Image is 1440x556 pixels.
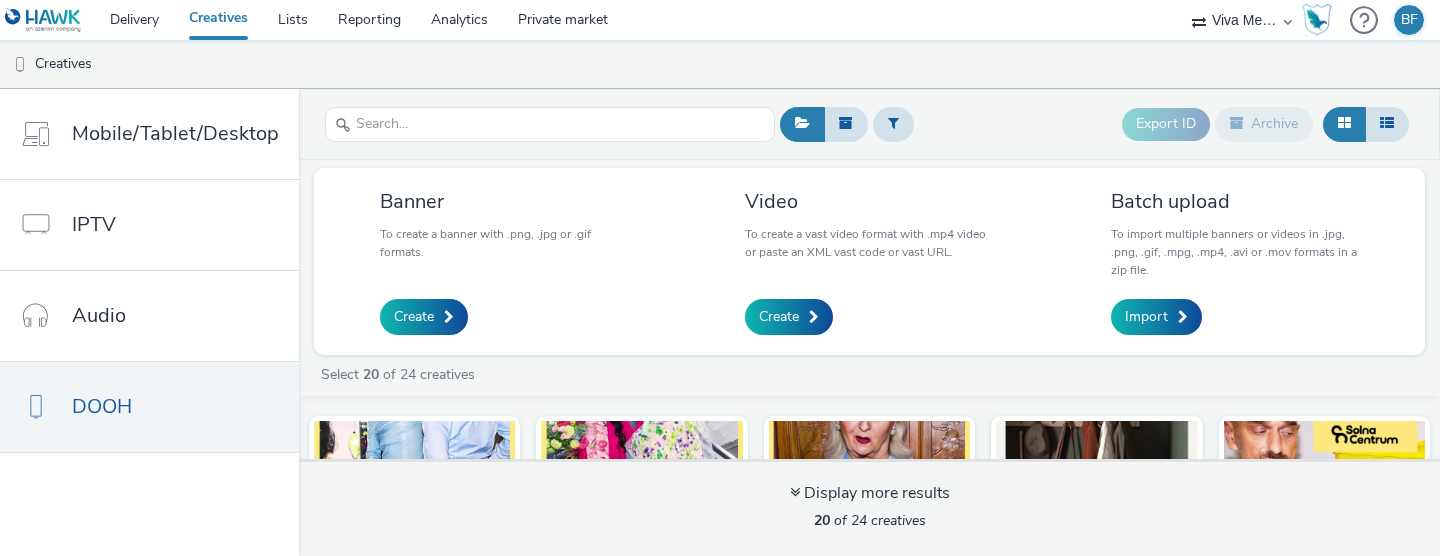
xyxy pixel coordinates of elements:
strong: 20 [814,511,830,530]
span: Import [1125,307,1168,327]
a: Import [1111,299,1202,335]
p: To import multiple banners or videos in .jpg, .png, .gif, .mpg, .mp4, .avi or .mov formats in a z... [1111,225,1360,279]
span: IPTV [72,210,116,239]
h3: Video [745,188,994,215]
h3: Banner [380,188,629,215]
img: Hawk Academy [1302,4,1332,36]
a: Create [745,299,833,335]
button: Grid [1323,107,1366,141]
strong: 20 [363,365,379,384]
span: Create [394,307,434,327]
img: undefined Logo [5,8,82,33]
input: Search... [325,107,775,142]
span: DOOH [72,392,132,421]
div: Display more results [790,482,950,505]
a: Hawk Academy [1302,4,1340,36]
span: Mobile/Tablet/Desktop [72,119,279,148]
p: To create a vast video format with .mp4 video or paste an XML vast code or vast URL. [745,225,994,261]
span: of 24 creatives [814,511,926,530]
button: Table [1365,107,1409,141]
a: Create [380,299,468,335]
a: Select of 24 creatives [319,365,483,384]
img: dooh [10,55,30,75]
span: Create [759,307,799,327]
p: To create a banner with .png, .jpg or .gif formats. [380,225,629,261]
h3: Batch upload [1111,188,1360,215]
span: Audio [72,301,126,330]
button: Archive [1215,107,1313,141]
div: BF [1401,5,1418,35]
button: Export ID [1122,108,1210,140]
